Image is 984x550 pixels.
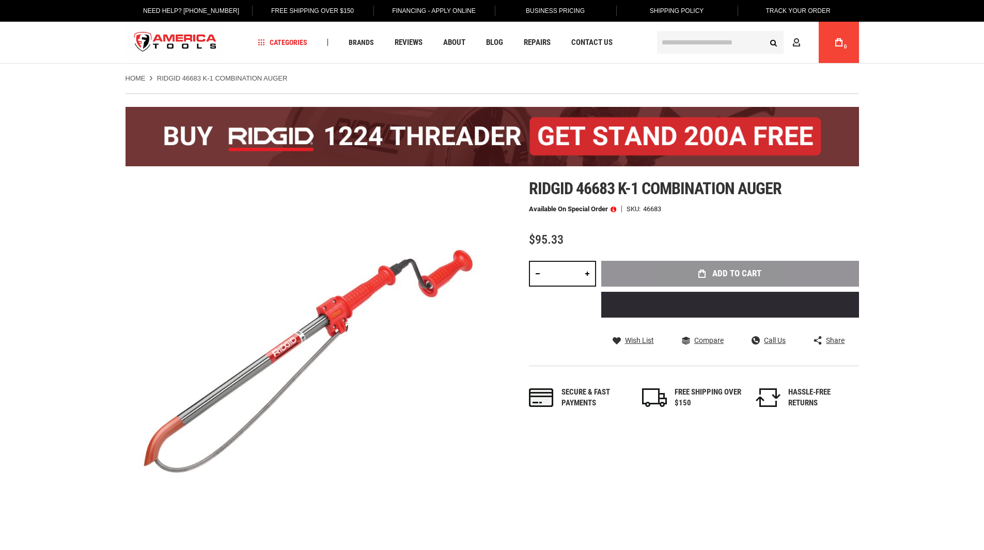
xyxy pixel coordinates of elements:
[752,336,786,345] a: Call Us
[349,39,374,46] span: Brands
[529,206,616,213] p: Available on Special Order
[486,39,503,46] span: Blog
[253,36,312,50] a: Categories
[529,232,564,247] span: $95.33
[529,388,554,407] img: payments
[344,36,379,50] a: Brands
[788,387,855,409] div: HASSLE-FREE RETURNS
[571,39,613,46] span: Contact Us
[682,336,724,345] a: Compare
[126,23,226,62] img: America Tools
[126,107,859,166] img: BOGO: Buy the RIDGID® 1224 Threader (26092), get the 92467 200A Stand FREE!
[126,74,146,83] a: Home
[258,39,307,46] span: Categories
[390,36,427,50] a: Reviews
[764,33,784,52] button: Search
[613,336,654,345] a: Wish List
[529,179,782,198] span: Ridgid 46683 k-1 combination auger
[627,206,643,212] strong: SKU
[642,388,667,407] img: shipping
[561,387,629,409] div: Secure & fast payments
[625,337,654,344] span: Wish List
[567,36,617,50] a: Contact Us
[157,74,288,82] strong: RIDGID 46683 K-1 Combination Auger
[126,23,226,62] a: store logo
[829,22,849,63] a: 0
[439,36,470,50] a: About
[826,337,845,344] span: Share
[844,44,847,50] span: 0
[756,388,780,407] img: returns
[126,179,492,546] img: main product photo
[481,36,508,50] a: Blog
[395,39,423,46] span: Reviews
[524,39,551,46] span: Repairs
[650,7,704,14] span: Shipping Policy
[675,387,742,409] div: FREE SHIPPING OVER $150
[443,39,465,46] span: About
[764,337,786,344] span: Call Us
[643,206,661,212] div: 46683
[519,36,555,50] a: Repairs
[694,337,724,344] span: Compare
